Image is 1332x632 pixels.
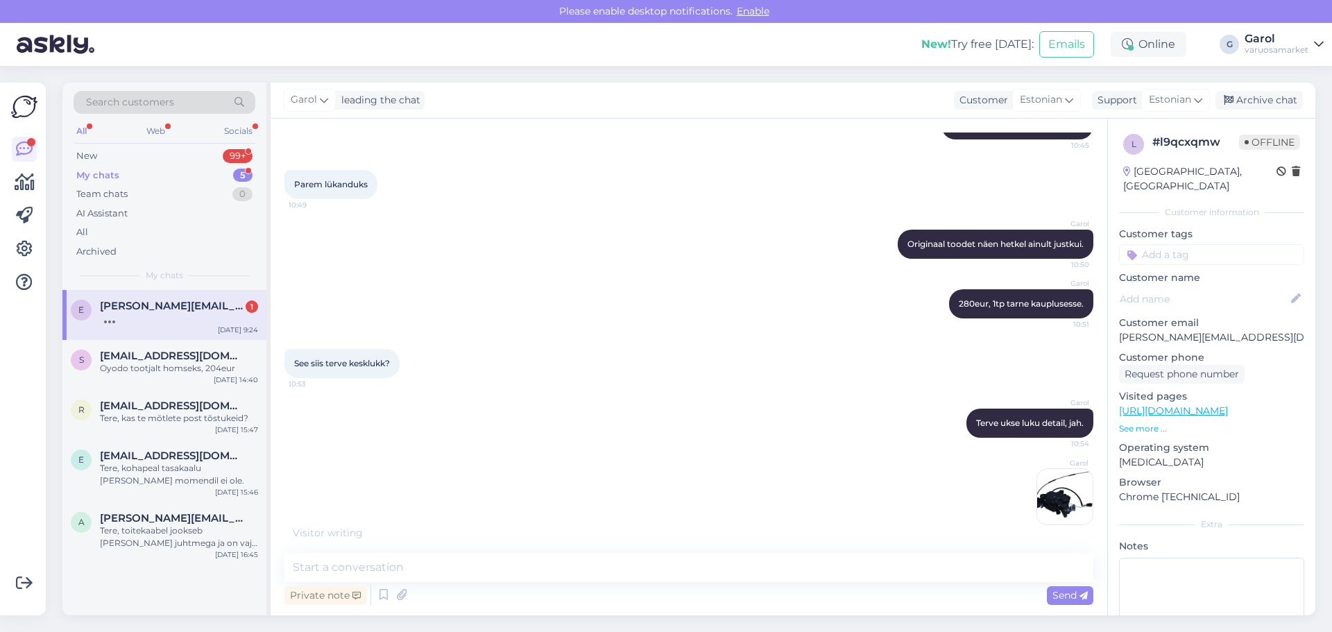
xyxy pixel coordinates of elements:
[1245,44,1308,55] div: varuosamarket
[100,450,244,462] span: ernst.juht@mail.ee
[1037,398,1089,408] span: Garol
[1152,134,1239,151] div: # l9qcxqmw
[1215,91,1303,110] div: Archive chat
[144,122,168,140] div: Web
[1119,316,1304,330] p: Customer email
[1119,244,1304,265] input: Add a tag
[223,149,253,163] div: 99+
[233,169,253,182] div: 5
[1119,330,1304,345] p: [PERSON_NAME][EMAIL_ADDRESS][DOMAIN_NAME]
[284,586,366,605] div: Private note
[1245,33,1308,44] div: Garol
[76,245,117,259] div: Archived
[1036,458,1088,468] span: Garol
[284,526,1093,540] div: Visitor writing
[289,379,341,389] span: 10:53
[1119,404,1228,417] a: [URL][DOMAIN_NAME]
[1119,271,1304,285] p: Customer name
[1037,219,1089,229] span: Garol
[100,362,258,375] div: Oyodo tootjalt homseks, 204eur
[1239,135,1300,150] span: Offline
[218,325,258,335] div: [DATE] 9:24
[1020,92,1062,108] span: Estonian
[214,375,258,385] div: [DATE] 14:40
[1039,31,1094,58] button: Emails
[1111,32,1186,57] div: Online
[1119,455,1304,470] p: [MEDICAL_DATA]
[294,179,368,189] span: Parem lükanduks
[1037,319,1089,330] span: 10:51
[76,169,119,182] div: My chats
[1149,92,1191,108] span: Estonian
[959,298,1084,309] span: 280eur, 1tp tarne kauplusesse.
[215,425,258,435] div: [DATE] 15:47
[76,187,128,201] div: Team chats
[221,122,255,140] div: Socials
[1245,33,1324,55] a: Garolvaruosamarket
[232,187,253,201] div: 0
[1037,259,1089,270] span: 10:50
[246,300,258,313] div: 1
[1123,164,1276,194] div: [GEOGRAPHIC_DATA], [GEOGRAPHIC_DATA]
[1119,490,1304,504] p: Chrome [TECHNICAL_ID]
[1220,35,1239,54] div: G
[1119,389,1304,404] p: Visited pages
[1132,139,1136,149] span: l
[79,355,84,365] span: s
[100,512,244,524] span: andres.olema@gmail.com
[1119,518,1304,531] div: Extra
[215,549,258,560] div: [DATE] 16:45
[215,487,258,497] div: [DATE] 15:46
[294,358,390,368] span: See siis terve kesklukk?
[291,92,317,108] span: Garol
[76,207,128,221] div: AI Assistant
[100,412,258,425] div: Tere, kas te mõtlete post tõstukeid?
[1119,227,1304,241] p: Customer tags
[1037,438,1089,449] span: 10:54
[1052,589,1088,601] span: Send
[11,94,37,120] img: Askly Logo
[100,462,258,487] div: Tere, kohapeal tasakaalu [PERSON_NAME] momendil ei ole.
[921,37,951,51] b: New!
[907,239,1084,249] span: Originaal toodet näen hetkel ainult justkui.
[78,517,85,527] span: a
[76,149,97,163] div: New
[1092,93,1137,108] div: Support
[1037,278,1089,289] span: Garol
[921,36,1034,53] div: Try free [DATE]:
[1037,469,1093,524] img: Attachment
[1119,422,1304,435] p: See more ...
[1119,350,1304,365] p: Customer phone
[1120,291,1288,307] input: Add name
[1119,475,1304,490] p: Browser
[1119,206,1304,219] div: Customer information
[74,122,89,140] div: All
[100,300,244,312] span: Erik.molder12@gmail.com
[146,269,183,282] span: My chats
[100,524,258,549] div: Tere, toitekaabel jookseb [PERSON_NAME] juhtmega ja on vaja ühendada ise voolupunkti mis on pinge...
[1119,365,1245,384] div: Request phone number
[100,400,244,412] span: rk@gmail.com
[289,200,341,210] span: 10:49
[1037,140,1089,151] span: 10:45
[336,93,420,108] div: leading the chat
[976,418,1084,428] span: Terve ukse luku detail, jah.
[78,404,85,415] span: r
[1119,539,1304,554] p: Notes
[76,225,88,239] div: All
[100,350,244,362] span: slavikrokka76@gmail.com
[733,5,774,17] span: Enable
[78,454,84,465] span: e
[1119,441,1304,455] p: Operating system
[86,95,174,110] span: Search customers
[1036,525,1088,536] span: 10:54
[954,93,1008,108] div: Customer
[78,305,84,315] span: E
